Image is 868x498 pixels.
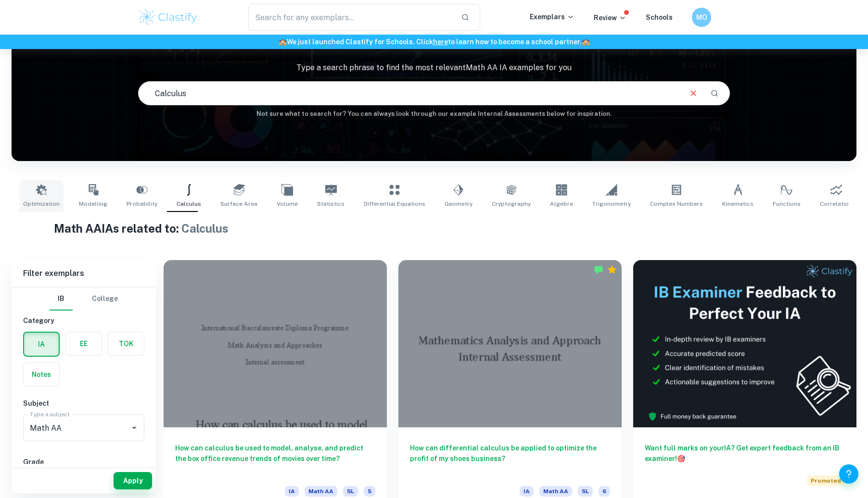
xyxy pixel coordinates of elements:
h6: Not sure what to search for? You can always look through our example Internal Assessments below f... [12,109,856,119]
h6: Subject [23,398,144,409]
button: College [92,287,118,311]
span: Statistics [317,199,345,208]
span: Complex Numbers [650,199,703,208]
span: 🏫 [582,38,590,46]
span: IA [520,486,534,497]
div: Filter type choice [50,287,118,311]
h6: Filter exemplars [12,260,156,287]
button: TOK [108,332,144,355]
span: 5 [364,486,375,497]
button: Apply [114,472,152,489]
span: Math AA [305,486,337,497]
span: Cryptography [492,199,531,208]
a: here [433,38,448,46]
button: IB [50,287,73,311]
button: Help and Feedback [839,464,858,484]
h6: How can calculus be used to model, analyse, and predict the box office revenue trends of movies o... [175,443,375,474]
button: Open [128,421,141,435]
button: Clear [684,84,702,102]
span: Correlation [820,199,852,208]
span: Geometry [445,199,472,208]
span: Probability [127,199,157,208]
h6: Category [23,315,144,326]
button: MO [692,8,711,27]
p: Type a search phrase to find the most relevant Math AA IA examples for you [12,62,856,74]
span: 🏫 [279,38,287,46]
span: IA [285,486,299,497]
span: SL [343,486,358,497]
img: Clastify logo [138,8,199,27]
span: Promoted [807,475,845,486]
p: Review [594,12,626,23]
span: Volume [277,199,298,208]
span: Calculus [177,199,201,208]
span: 🎯 [677,455,685,462]
h6: How can differential calculus be applied to optimize the profit of my shoes business? [410,443,610,474]
button: IA [24,333,59,356]
span: Math AA [539,486,572,497]
span: Calculus [181,222,229,235]
span: Algebra [550,199,573,208]
button: Notes [24,363,59,386]
span: Optimization [23,199,60,208]
h6: Grade [23,457,144,467]
span: Modelling [79,199,107,208]
img: Marked [594,265,603,274]
p: Exemplars [530,12,574,22]
label: Type a subject [30,410,70,418]
h6: MO [696,12,707,23]
input: E.g. modelling a logo, player arrangements, shape of an egg... [139,80,680,107]
h6: We just launched Clastify for Schools. Click to learn how to become a school partner. [2,37,866,47]
h1: Math AA IAs related to: [54,220,814,237]
div: Premium [607,265,617,274]
button: Search [706,85,723,101]
span: 6 [599,486,610,497]
button: EE [66,332,102,355]
span: Kinematics [722,199,753,208]
span: Differential Equations [364,199,425,208]
span: SL [578,486,593,497]
input: Search for any exemplars... [248,4,453,31]
img: Thumbnail [633,260,856,427]
h6: Want full marks on your IA ? Get expert feedback from an IB examiner! [645,443,845,464]
span: Surface Area [220,199,257,208]
span: Functions [773,199,801,208]
span: Trigonometry [592,199,631,208]
a: Schools [646,13,673,21]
